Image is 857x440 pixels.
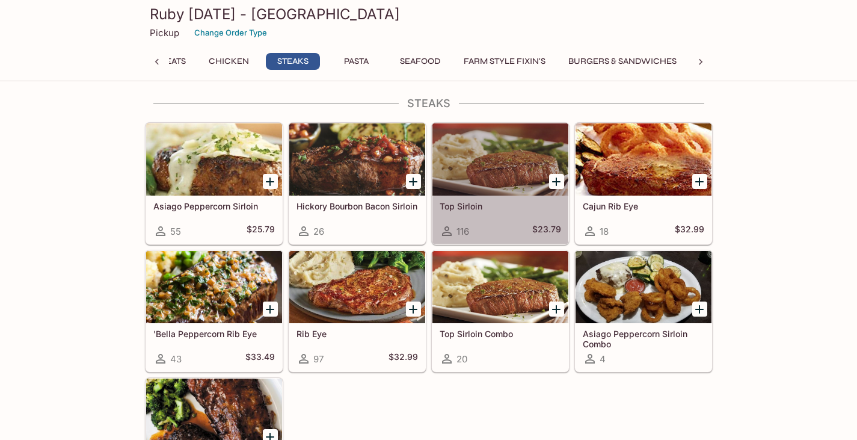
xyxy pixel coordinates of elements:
a: Cajun Rib Eye18$32.99 [575,123,712,244]
a: Top Sirloin116$23.79 [432,123,569,244]
span: 97 [313,353,324,365]
button: Add Asiago Peppercorn Sirloin [263,174,278,189]
h5: Asiago Peppercorn Sirloin [153,201,275,211]
span: 4 [600,353,606,365]
div: Top Sirloin Combo [432,251,568,323]
button: Add Hickory Bourbon Bacon Sirloin [406,174,421,189]
span: 18 [600,226,609,237]
button: Seafood [393,53,447,70]
p: Pickup [150,27,179,39]
div: Top Sirloin [432,123,568,196]
button: Add Top Sirloin Combo [549,302,564,317]
h3: Ruby [DATE] - [GEOGRAPHIC_DATA] [150,5,708,23]
button: Steaks [266,53,320,70]
button: Chicken [202,53,256,70]
span: 26 [313,226,324,237]
a: Asiago Peppercorn Sirloin55$25.79 [146,123,283,244]
div: Asiago Peppercorn Sirloin Combo [576,251,711,323]
div: Asiago Peppercorn Sirloin [146,123,282,196]
span: 55 [170,226,181,237]
button: Pasta [330,53,384,70]
a: 'Bella Peppercorn Rib Eye43$33.49 [146,250,283,372]
button: Farm Style Fixin's [457,53,552,70]
div: Cajun Rib Eye [576,123,711,196]
a: Top Sirloin Combo20 [432,250,569,372]
h5: Asiago Peppercorn Sirloin Combo [583,329,704,349]
a: Rib Eye97$32.99 [289,250,426,372]
button: Burgers & Sandwiches [562,53,683,70]
button: Add Cajun Rib Eye [692,174,707,189]
h4: Steaks [145,97,713,110]
span: 43 [170,353,182,365]
h5: $32.99 [675,224,704,238]
button: Add Asiago Peppercorn Sirloin Combo [692,302,707,317]
h5: Rib Eye [296,329,418,339]
h5: $33.49 [245,352,275,366]
span: 20 [456,353,467,365]
h5: Top Sirloin [440,201,561,211]
a: Hickory Bourbon Bacon Sirloin26 [289,123,426,244]
h5: Hickory Bourbon Bacon Sirloin [296,201,418,211]
div: Hickory Bourbon Bacon Sirloin [289,123,425,196]
div: 'Bella Peppercorn Rib Eye [146,251,282,323]
h5: Top Sirloin Combo [440,329,561,339]
button: Add 'Bella Peppercorn Rib Eye [263,302,278,317]
a: Asiago Peppercorn Sirloin Combo4 [575,250,712,372]
button: Change Order Type [189,23,272,42]
button: Add Rib Eye [406,302,421,317]
h5: $25.79 [247,224,275,238]
h5: $32.99 [389,352,418,366]
h5: Cajun Rib Eye [583,201,704,211]
div: Rib Eye [289,251,425,323]
h5: 'Bella Peppercorn Rib Eye [153,329,275,339]
h5: $23.79 [532,224,561,238]
span: 116 [456,226,469,237]
button: Add Top Sirloin [549,174,564,189]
